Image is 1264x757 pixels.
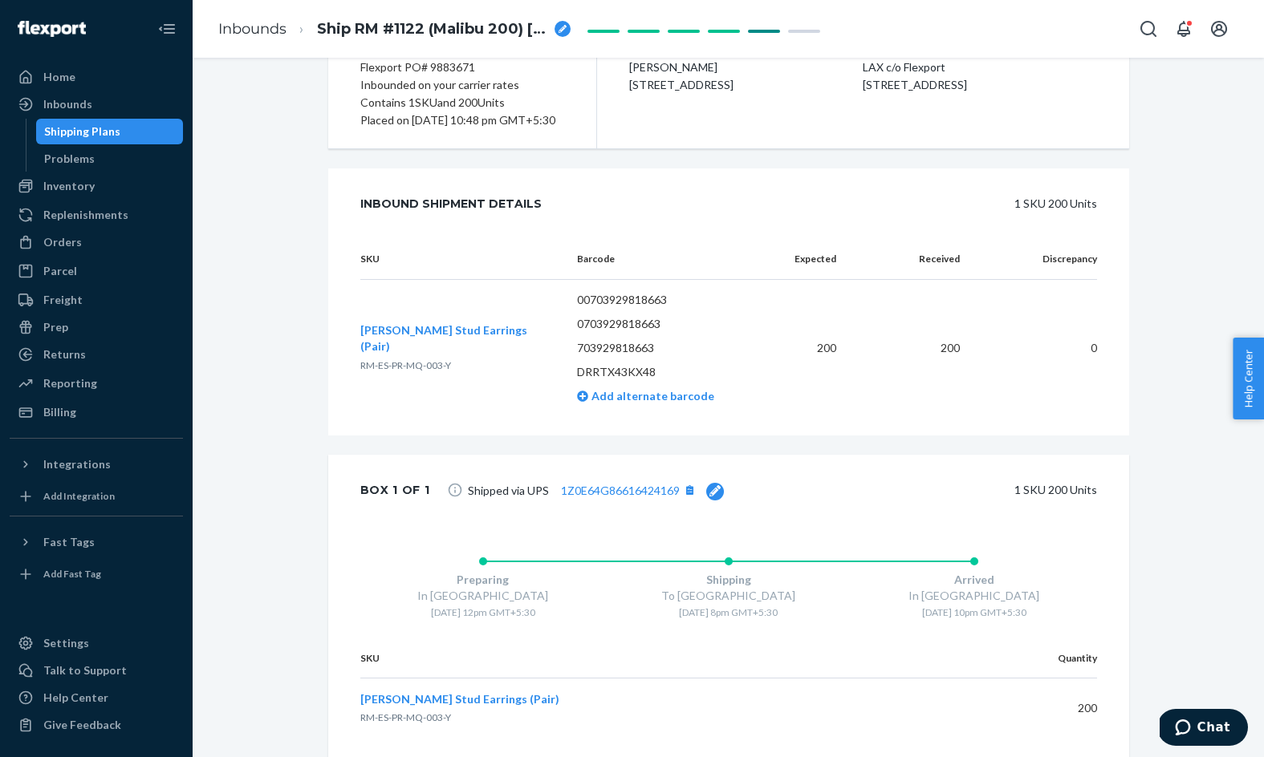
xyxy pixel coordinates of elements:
p: 0703929818663 [577,316,756,332]
button: [PERSON_NAME] Stud Earrings (Pair) [360,322,552,354]
div: Preparing [360,572,606,588]
th: SKU [360,638,952,678]
a: Add Fast Tag [10,561,183,587]
span: [PERSON_NAME] Stud Earrings (Pair) [360,692,559,706]
span: [PERSON_NAME] [STREET_ADDRESS] [629,60,734,91]
div: Help Center [43,690,108,706]
a: Returns [10,342,183,367]
a: Freight [10,287,183,313]
span: Shipped via UPS [468,480,724,500]
a: Add alternate barcode [577,389,714,403]
ol: breadcrumbs [205,6,583,53]
div: Add Fast Tag [43,567,101,581]
div: Talk to Support [43,662,127,678]
button: [PERSON_NAME] Stud Earrings (Pair) [360,691,559,707]
div: Flexport PO# 9883671 [360,59,564,76]
a: Orders [10,229,183,255]
button: Close Navigation [151,13,183,45]
div: Inbounds [43,96,92,112]
div: To [GEOGRAPHIC_DATA] [606,588,851,604]
a: Inbounds [10,91,183,117]
div: Integrations [43,456,111,472]
div: [DATE] 10pm GMT+5:30 [851,605,1097,619]
div: Reporting [43,375,97,391]
th: Received [849,239,973,280]
th: SKU [360,239,565,280]
div: Fast Tags [43,534,95,550]
th: Barcode [564,239,769,280]
button: Open notifications [1168,13,1200,45]
a: Settings [10,630,183,656]
button: Give Feedback [10,712,183,738]
a: Reporting [10,370,183,396]
td: 200 [951,678,1096,738]
span: RM-ES-PR-MQ-003-Y [360,359,451,371]
span: Ship RM #1122 (Malibu 200) Erin [317,19,548,40]
p: LAX c/o Flexport [863,59,1097,76]
div: Placed on [DATE] 10:48 pm GMT+5:30 [360,111,564,129]
div: Problems [44,151,95,167]
div: In [GEOGRAPHIC_DATA] [360,588,606,604]
div: Returns [43,346,86,362]
div: Give Feedback [43,717,121,733]
div: Inbound Shipment Details [360,188,542,220]
a: Parcel [10,258,183,284]
a: Billing [10,399,183,425]
div: Replenishments [43,207,128,223]
a: Replenishments [10,202,183,228]
div: Shipping Plans [44,123,120,140]
iframe: Opens a widget where you can chat to one of our agents [1160,709,1248,749]
div: Inbounded on your carrier rates [360,76,564,94]
img: Flexport logo [18,21,86,37]
div: Add Integration [43,489,115,503]
a: Add Integration [10,484,183,509]
div: [DATE] 12pm GMT+5:30 [360,605,606,619]
a: Inventory [10,173,183,199]
td: 200 [849,280,973,417]
button: Open Search Box [1132,13,1164,45]
div: 1 SKU 200 Units [748,474,1097,506]
div: Arrived [851,572,1097,588]
button: [object Object] [680,480,701,500]
span: [STREET_ADDRESS] [863,78,967,91]
a: Help Center [10,685,183,710]
a: Problems [36,146,184,172]
button: Talk to Support [10,658,183,683]
div: Freight [43,292,83,308]
span: Add alternate barcode [588,389,714,403]
div: Box 1 of 1 [360,474,430,506]
div: Inventory [43,178,95,194]
div: Orders [43,234,82,250]
div: Parcel [43,263,77,279]
div: Prep [43,319,68,335]
div: In [GEOGRAPHIC_DATA] [851,588,1097,604]
p: DRRTX43KX48 [577,364,756,380]
td: 200 [769,280,849,417]
div: Contains 1 SKU and 200 Units [360,94,564,111]
div: Shipping [606,572,851,588]
p: 00703929818663 [577,292,756,308]
div: Home [43,69,75,85]
button: Open account menu [1203,13,1235,45]
td: 0 [973,280,1096,417]
a: Prep [10,314,183,340]
a: 1Z0E64G86616424169 [561,484,680,497]
button: Fast Tags [10,529,183,555]
th: Quantity [951,638,1096,678]
a: Home [10,64,183,90]
div: Billing [43,404,76,420]
div: Settings [43,635,89,651]
span: [PERSON_NAME] Stud Earrings (Pair) [360,323,527,353]
p: 703929818663 [577,340,756,356]
th: Discrepancy [973,239,1096,280]
button: Integrations [10,451,183,477]
div: [DATE] 8pm GMT+5:30 [606,605,851,619]
button: Help Center [1233,338,1264,419]
a: Shipping Plans [36,119,184,144]
a: Inbounds [218,20,287,38]
th: Expected [769,239,849,280]
span: RM-ES-PR-MQ-003-Y [360,711,451,723]
div: 1 SKU 200 Units [578,188,1097,220]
